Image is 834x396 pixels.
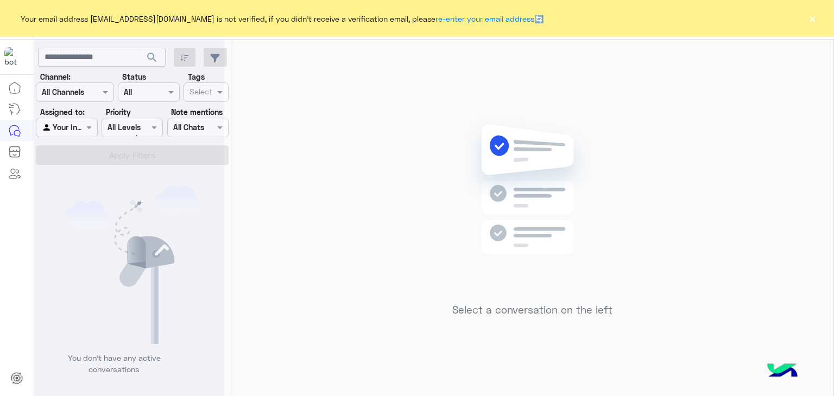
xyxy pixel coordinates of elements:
[188,86,212,100] div: Select
[454,116,611,296] img: no messages
[435,14,534,23] a: re-enter your email address
[763,353,801,391] img: hulul-logo.png
[452,304,612,316] h5: Select a conversation on the left
[119,126,138,145] div: loading...
[807,13,818,24] button: ×
[4,47,24,67] img: 1403182699927242
[21,13,544,24] span: Your email address [EMAIL_ADDRESS][DOMAIN_NAME] is not verified, if you didn't receive a verifica...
